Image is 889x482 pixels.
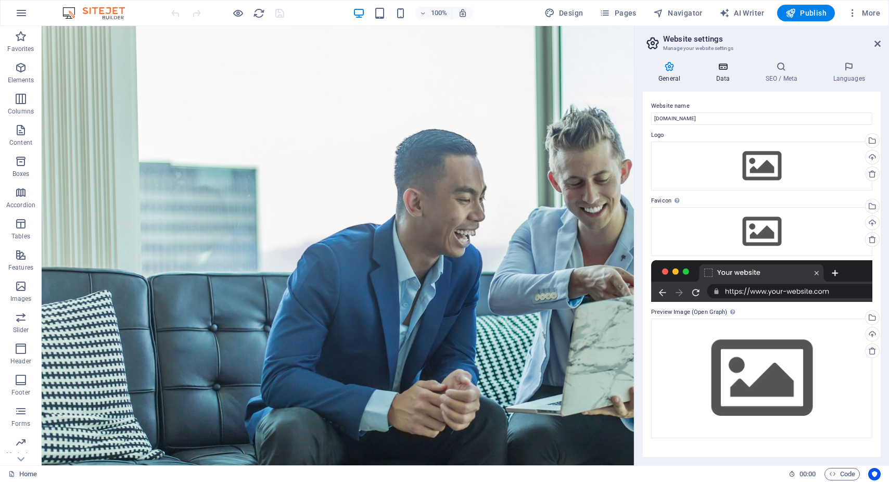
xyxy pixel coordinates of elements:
span: More [847,8,880,18]
span: : [807,470,808,478]
div: Design (Ctrl+Alt+Y) [540,5,588,21]
p: Features [8,263,33,272]
h4: SEO / Meta [750,61,817,83]
button: Click here to leave preview mode and continue editing [232,7,244,19]
button: reload [252,7,265,19]
label: Website name [651,100,872,112]
p: Forms [11,420,30,428]
h4: Languages [817,61,881,83]
label: Favicon [651,195,872,207]
input: Name... [651,112,872,125]
p: Marketing [6,451,35,459]
span: AI Writer [719,8,765,18]
p: Elements [8,76,34,84]
button: Pages [595,5,640,21]
label: Preview Image (Open Graph) [651,306,872,319]
h6: Session time [789,468,816,480]
p: Favorites [7,45,34,53]
button: Design [540,5,588,21]
button: 100% [415,7,452,19]
div: Select files from the file manager, stock photos, or upload file(s) [651,142,872,191]
label: Logo [651,129,872,142]
h6: 100% [431,7,448,19]
p: Footer [11,388,30,397]
p: Accordion [6,201,35,209]
p: Boxes [12,170,30,178]
div: Select files from the file manager, stock photos, or upload file(s) [651,319,872,438]
h4: General [643,61,700,83]
p: Content [9,138,32,147]
button: AI Writer [715,5,769,21]
p: Tables [11,232,30,240]
span: Publish [785,8,827,18]
span: Code [829,468,855,480]
p: Images [10,295,32,303]
span: 00 00 [799,468,816,480]
button: Code [824,468,860,480]
p: Slider [13,326,29,334]
a: Click to cancel selection. Double-click to open Pages [8,468,37,480]
p: Header [10,357,31,365]
h3: Manage your website settings [663,44,860,53]
span: Navigator [653,8,703,18]
i: On resize automatically adjust zoom level to fit chosen device. [458,8,467,18]
button: Usercentrics [868,468,881,480]
button: Navigator [649,5,707,21]
span: Pages [600,8,636,18]
img: Editor Logo [60,7,138,19]
button: More [843,5,884,21]
h4: Data [700,61,750,83]
span: Design [544,8,583,18]
div: Select files from the file manager, stock photos, or upload file(s) [651,207,872,256]
i: Reload page [253,7,265,19]
p: Columns [8,107,34,116]
button: Publish [777,5,835,21]
h2: Website settings [663,34,881,44]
